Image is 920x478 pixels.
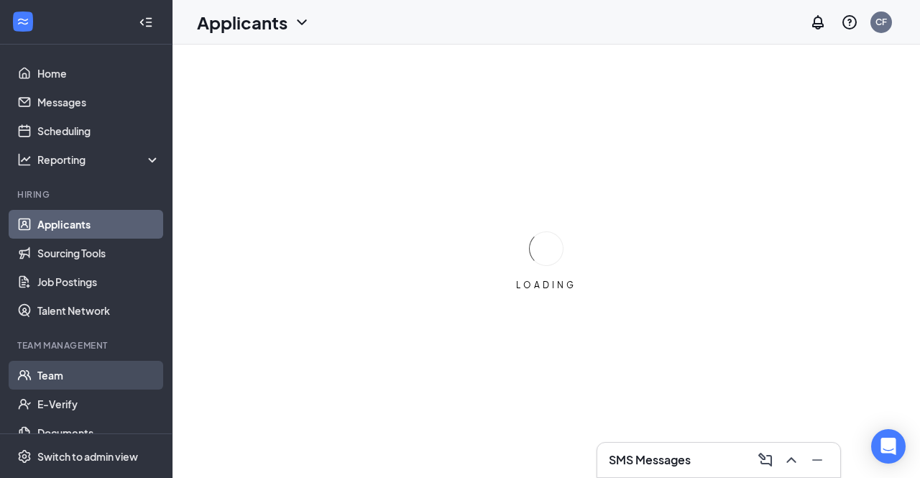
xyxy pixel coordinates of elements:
svg: WorkstreamLogo [16,14,30,29]
svg: ChevronUp [783,451,800,469]
a: Sourcing Tools [37,239,160,267]
a: Applicants [37,210,160,239]
svg: QuestionInfo [841,14,858,31]
svg: ComposeMessage [757,451,774,469]
div: Team Management [17,339,157,351]
div: Open Intercom Messenger [871,429,906,464]
a: Home [37,59,160,88]
a: Team [37,361,160,390]
h3: SMS Messages [609,452,691,468]
div: LOADING [510,279,582,291]
div: CF [875,16,887,28]
svg: Collapse [139,15,153,29]
h1: Applicants [197,10,287,35]
a: Messages [37,88,160,116]
div: Reporting [37,152,161,167]
svg: Analysis [17,152,32,167]
button: ComposeMessage [754,449,777,472]
svg: ChevronDown [293,14,310,31]
div: Hiring [17,188,157,201]
svg: Settings [17,449,32,464]
button: ChevronUp [780,449,803,472]
button: Minimize [806,449,829,472]
svg: Minimize [809,451,826,469]
a: Job Postings [37,267,160,296]
a: E-Verify [37,390,160,418]
a: Scheduling [37,116,160,145]
a: Documents [37,418,160,447]
div: Switch to admin view [37,449,138,464]
svg: Notifications [809,14,827,31]
a: Talent Network [37,296,160,325]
